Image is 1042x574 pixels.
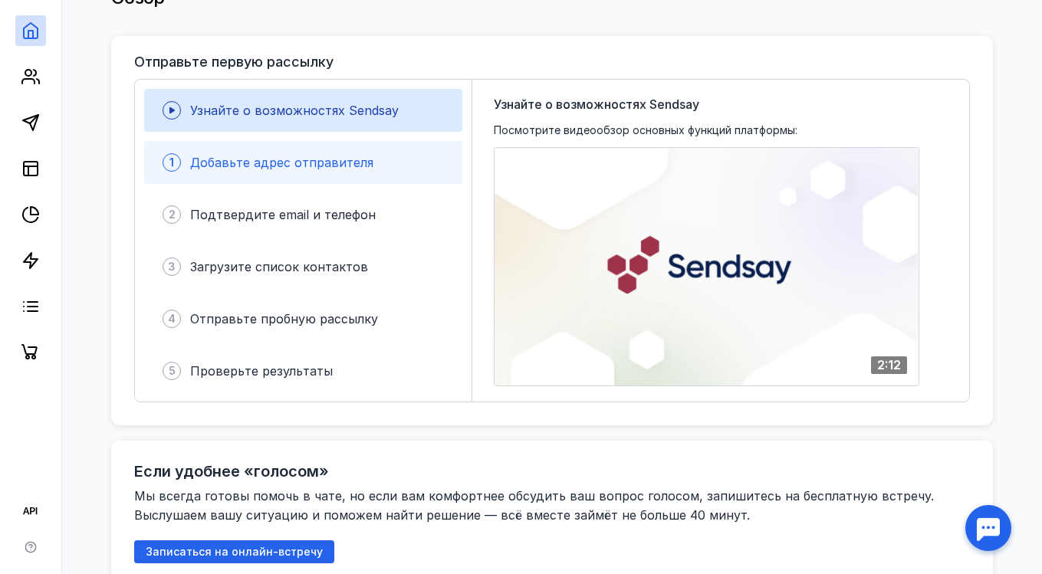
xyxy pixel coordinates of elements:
[190,363,333,379] span: Проверьте результаты
[190,259,368,274] span: Загрузите список контактов
[169,363,176,379] span: 5
[494,123,797,138] span: Посмотрите видеообзор основных функций платформы:
[168,259,176,274] span: 3
[134,488,938,523] span: Мы всегда готовы помочь в чате, но если вам комфортнее обсудить ваш вопрос голосом, запишитесь на...
[169,155,174,170] span: 1
[146,546,323,559] span: Записаться на онлайн-встречу
[168,311,176,326] span: 4
[190,311,378,326] span: Отправьте пробную рассылку
[169,207,176,222] span: 2
[871,356,907,374] div: 2:12
[190,207,376,222] span: Подтвердите email и телефон
[134,540,334,563] button: Записаться на онлайн-встречу
[134,545,334,558] a: Записаться на онлайн-встречу
[494,95,699,113] span: Узнайте о возможностях Sendsay
[190,155,373,170] span: Добавьте адрес отправителя
[134,462,329,481] h2: Если удобнее «голосом»
[190,103,399,118] span: Узнайте о возможностях Sendsay
[134,54,334,70] h3: Отправьте первую рассылку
